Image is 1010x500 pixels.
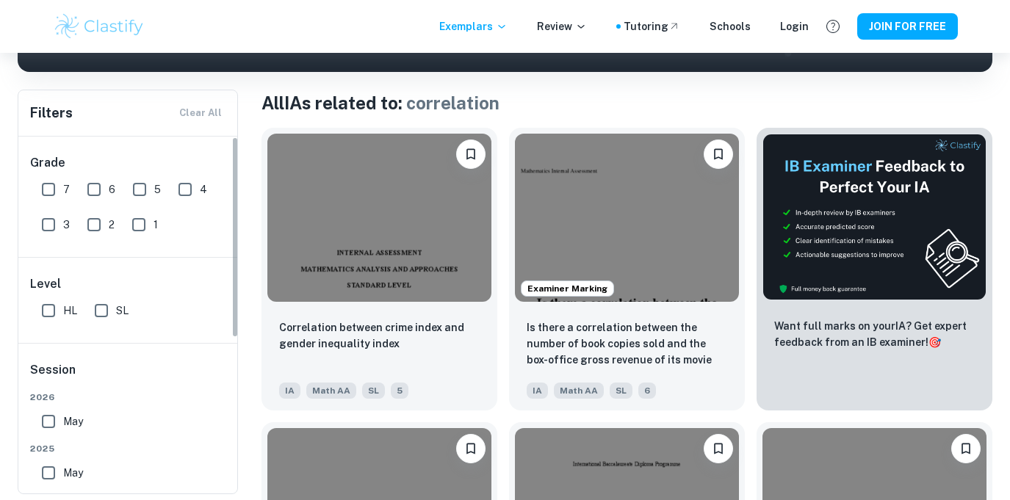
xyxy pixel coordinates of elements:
[638,383,656,399] span: 6
[267,134,491,302] img: Math AA IA example thumbnail: Correlation between crime index and gend
[63,413,83,430] span: May
[527,319,727,369] p: Is there a correlation between the number of book copies sold and the box-office gross revenue of...
[63,217,70,233] span: 3
[30,154,227,172] h6: Grade
[704,434,733,463] button: Please log in to bookmark exemplars
[537,18,587,35] p: Review
[610,383,632,399] span: SL
[780,18,809,35] a: Login
[53,12,146,41] img: Clastify logo
[154,181,161,198] span: 5
[624,18,680,35] a: Tutoring
[406,93,499,113] span: correlation
[554,383,604,399] span: Math AA
[30,391,227,404] span: 2026
[109,181,115,198] span: 6
[261,128,497,410] a: Please log in to bookmark exemplarsCorrelation between crime index and gender inequality indexIAM...
[279,383,300,399] span: IA
[391,383,408,399] span: 5
[509,128,745,410] a: Examiner MarkingPlease log in to bookmark exemplarsIs there a correlation between the number of b...
[527,383,548,399] span: IA
[30,361,227,391] h6: Session
[279,319,480,352] p: Correlation between crime index and gender inequality index
[109,217,115,233] span: 2
[704,140,733,169] button: Please log in to bookmark exemplars
[63,181,70,198] span: 7
[30,103,73,123] h6: Filters
[710,18,751,35] a: Schools
[116,302,129,319] span: SL
[522,282,613,295] span: Examiner Marking
[951,434,981,463] button: Please log in to bookmark exemplars
[306,383,356,399] span: Math AA
[30,442,227,455] span: 2025
[515,134,739,302] img: Math AA IA example thumbnail: Is there a correlation between the numbe
[200,181,207,198] span: 4
[857,13,958,40] button: JOIN FOR FREE
[154,217,158,233] span: 1
[456,434,486,463] button: Please log in to bookmark exemplars
[30,275,227,293] h6: Level
[439,18,508,35] p: Exemplars
[456,140,486,169] button: Please log in to bookmark exemplars
[63,302,77,319] span: HL
[820,14,845,39] button: Help and Feedback
[63,465,83,481] span: May
[362,383,385,399] span: SL
[928,336,941,348] span: 🎯
[774,318,975,350] p: Want full marks on your IA ? Get expert feedback from an IB examiner!
[261,90,992,116] h1: All IAs related to:
[757,128,992,410] a: ThumbnailWant full marks on yourIA? Get expert feedback from an IB examiner!
[762,134,986,300] img: Thumbnail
